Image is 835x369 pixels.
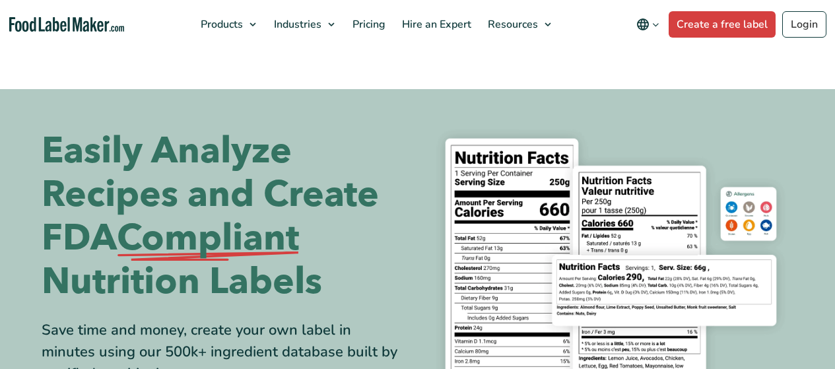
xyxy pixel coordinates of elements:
span: Hire an Expert [398,17,473,32]
button: Change language [627,11,669,38]
span: Industries [270,17,323,32]
span: Resources [484,17,539,32]
span: Products [197,17,244,32]
a: Login [782,11,826,38]
span: Compliant [117,217,299,260]
span: Pricing [349,17,387,32]
a: Food Label Maker homepage [9,17,125,32]
h1: Easily Analyze Recipes and Create FDA Nutrition Labels [42,129,408,304]
a: Create a free label [669,11,776,38]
